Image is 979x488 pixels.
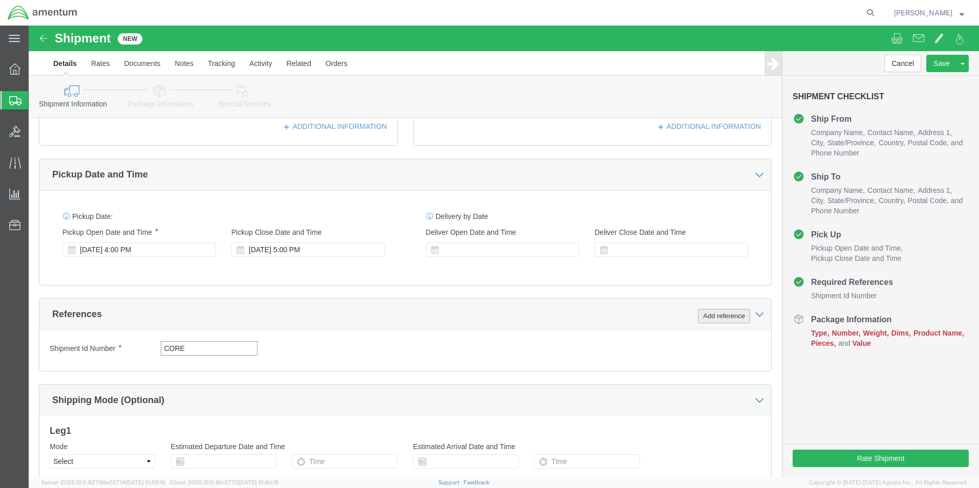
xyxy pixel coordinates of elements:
span: Juan Trevino [894,7,952,18]
img: logo [7,5,78,20]
span: [DATE] 10:56:16 [125,479,165,485]
a: Feedback [463,479,489,485]
span: [DATE] 10:40:19 [239,479,279,485]
span: Copyright © [DATE]-[DATE] Agistix Inc., All Rights Reserved [809,478,967,487]
a: Support [438,479,464,485]
span: Server: 2025.16.0-82789e55714 [41,479,165,485]
span: Client: 2025.16.0-8fc0770 [170,479,279,485]
button: [PERSON_NAME] [893,7,965,19]
iframe: FS Legacy Container [29,26,979,477]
